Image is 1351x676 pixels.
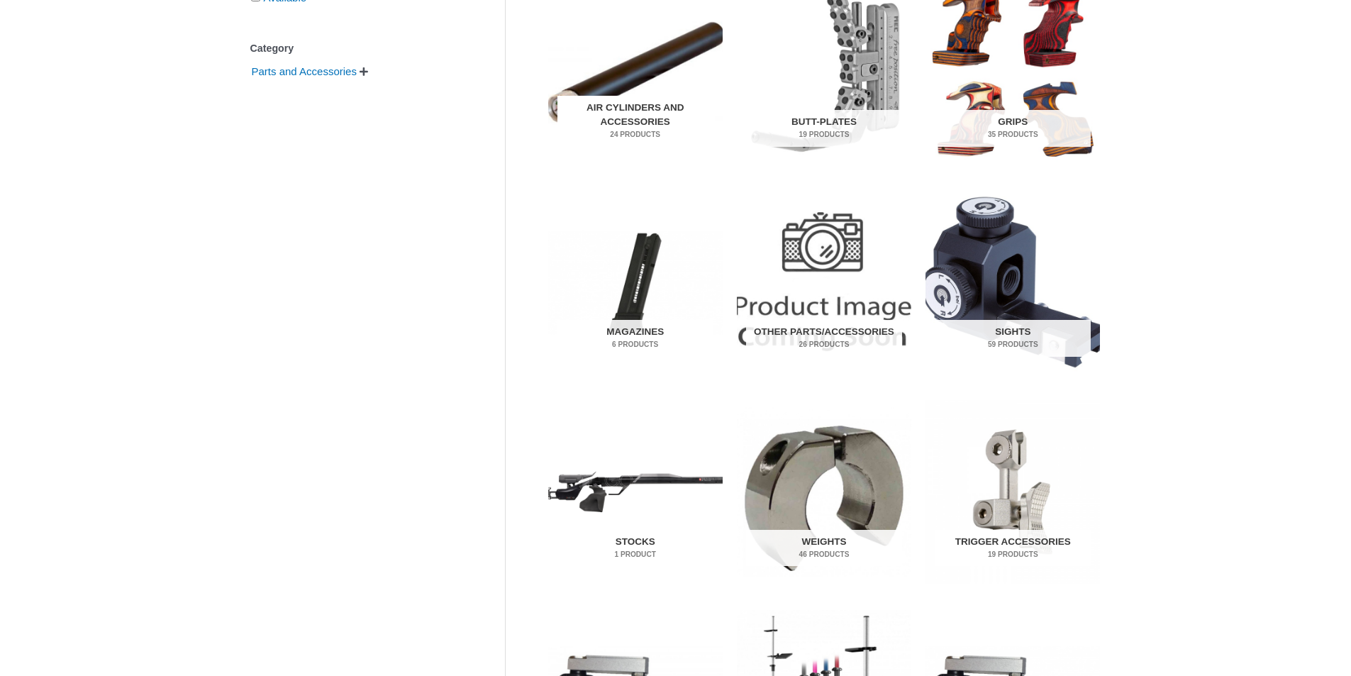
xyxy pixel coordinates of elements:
a: Visit product category Magazines [548,191,723,374]
mark: 19 Products [746,129,901,140]
mark: 59 Products [935,339,1091,350]
h2: Air Cylinders and Accessories [557,96,713,147]
span:  [360,67,368,77]
img: Stocks [548,400,723,583]
h2: Magazines [557,320,713,357]
mark: 24 Products [557,129,713,140]
h2: Sights [935,320,1091,357]
mark: 6 Products [557,339,713,350]
h2: Trigger Accessories [935,530,1091,567]
mark: 35 Products [935,129,1091,140]
img: Magazines [548,191,723,374]
h2: Grips [935,110,1091,147]
mark: 26 Products [746,339,901,350]
h2: Butt-Plates [746,110,901,147]
span: Parts and Accessories [250,60,358,84]
img: Trigger Accessories [925,400,1100,583]
mark: 19 Products [935,549,1091,560]
a: Visit product category Weights [737,400,911,583]
div: Category [250,38,462,59]
mark: 1 Product [557,549,713,560]
a: Visit product category Stocks [548,400,723,583]
a: Visit product category Trigger Accessories [925,400,1100,583]
img: Weights [737,400,911,583]
a: Visit product category Other Parts/Accessories [737,191,911,374]
mark: 46 Products [746,549,901,560]
img: Sights [925,191,1100,374]
a: Parts and Accessories [250,65,358,77]
a: Visit product category Sights [925,191,1100,374]
img: Other Parts/Accessories [737,191,911,374]
h2: Weights [746,530,901,567]
h2: Other Parts/Accessories [746,320,901,357]
h2: Stocks [557,530,713,567]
